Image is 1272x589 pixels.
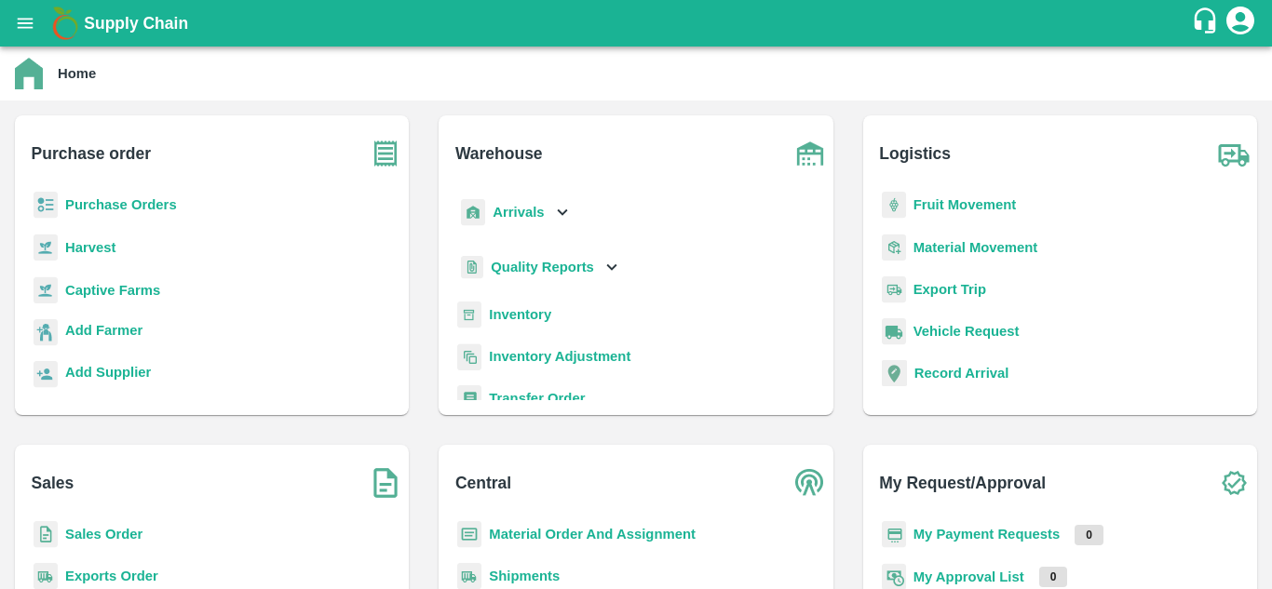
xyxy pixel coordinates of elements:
[489,569,560,583] a: Shipments
[882,192,906,219] img: fruit
[34,319,58,346] img: farmer
[4,2,47,45] button: open drawer
[457,521,481,548] img: centralMaterial
[34,361,58,388] img: supplier
[457,343,481,370] img: inventory
[882,521,906,548] img: payment
[84,14,188,33] b: Supply Chain
[913,240,1038,255] a: Material Movement
[34,234,58,261] img: harvest
[1039,567,1068,587] p: 0
[84,10,1191,36] a: Supply Chain
[65,240,115,255] a: Harvest
[455,141,543,167] b: Warehouse
[489,349,630,364] a: Inventory Adjustment
[1224,4,1257,43] div: account of current user
[15,58,43,89] img: home
[913,282,986,297] a: Export Trip
[65,323,142,338] b: Add Farmer
[1075,525,1103,545] p: 0
[914,366,1009,381] a: Record Arrival
[882,234,906,261] img: material
[32,141,151,167] b: Purchase order
[65,365,151,380] b: Add Supplier
[913,527,1061,542] a: My Payment Requests
[489,391,585,406] a: Transfer Order
[65,283,160,298] a: Captive Farms
[489,527,696,542] a: Material Order And Assignment
[913,197,1017,212] a: Fruit Movement
[1191,7,1224,40] div: customer-support
[457,301,481,328] img: whInventory
[787,130,833,177] img: warehouse
[34,276,58,304] img: harvest
[1211,460,1257,506] img: check
[457,192,573,234] div: Arrivals
[65,320,142,345] a: Add Farmer
[882,276,906,303] img: delivery
[879,470,1046,496] b: My Request/Approval
[882,360,907,386] img: recordArrival
[787,460,833,506] img: central
[457,248,622,287] div: Quality Reports
[362,460,409,506] img: soSales
[32,470,74,496] b: Sales
[362,130,409,177] img: purchase
[34,192,58,219] img: reciept
[1211,130,1257,177] img: truck
[34,521,58,548] img: sales
[65,362,151,387] a: Add Supplier
[457,385,481,412] img: whTransfer
[65,197,177,212] a: Purchase Orders
[489,307,551,322] a: Inventory
[461,199,485,226] img: whArrival
[58,66,96,81] b: Home
[461,256,483,279] img: qualityReport
[493,205,544,220] b: Arrivals
[882,318,906,345] img: vehicle
[47,5,84,42] img: logo
[455,470,511,496] b: Central
[491,260,594,274] b: Quality Reports
[913,324,1020,339] a: Vehicle Request
[65,527,142,542] a: Sales Order
[913,569,1024,584] a: My Approval List
[879,141,951,167] b: Logistics
[65,569,158,583] a: Exports Order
